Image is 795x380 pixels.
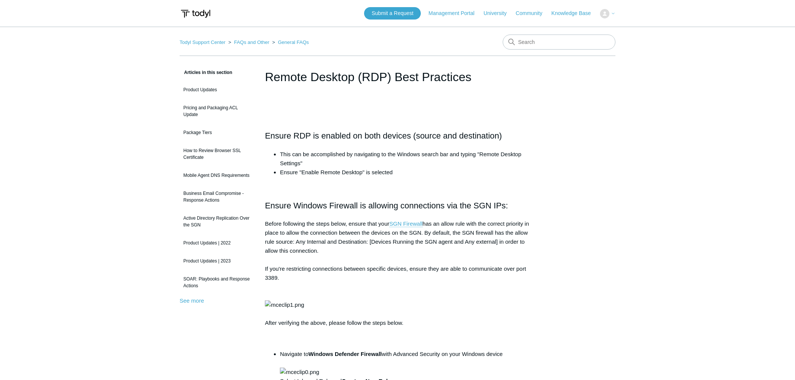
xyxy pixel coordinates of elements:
li: This can be accomplished by navigating to the Windows search bar and typing "Remote Desktop Setti... [280,150,530,168]
li: Todyl Support Center [180,39,227,45]
a: General FAQs [278,39,309,45]
h1: Remote Desktop (RDP) Best Practices [265,68,530,86]
a: Product Updates [180,83,254,97]
a: How to Review Browser SSL Certificate [180,143,254,164]
input: Search [503,35,615,50]
a: Submit a Request [364,7,421,20]
a: Mobile Agent DNS Requirements [180,168,254,182]
span: Articles in this section [180,70,232,75]
a: Product Updates | 2022 [180,236,254,250]
a: Management Portal [429,9,482,17]
a: SOAR: Playbooks and Response Actions [180,272,254,293]
li: Navigate to with Advanced Security on your Windows device [280,350,530,377]
a: Active Directory Replication Over the SGN [180,211,254,232]
a: FAQs and Other [234,39,269,45]
li: General FAQs [271,39,309,45]
a: SGN Firewall [389,220,422,227]
a: Knowledge Base [552,9,599,17]
img: Todyl Support Center Help Center home page [180,7,212,21]
a: Package Tiers [180,125,254,140]
a: Todyl Support Center [180,39,225,45]
a: Product Updates | 2023 [180,254,254,268]
p: Before following the steps below, ensure that your has an allow rule with the correct priority in... [265,219,530,327]
li: Ensure "Enable Remote Desktop" is selected [280,168,530,177]
img: mceclip0.png [280,368,319,377]
h2: Ensure RDP is enabled on both devices (source and destination) [265,129,530,142]
strong: Windows Defender Firewall [308,351,382,357]
a: Pricing and Packaging ACL Update [180,101,254,122]
a: See more [180,297,204,304]
h2: Ensure Windows Firewall is allowing connections via the SGN IPs: [265,199,530,212]
a: University [484,9,514,17]
li: FAQs and Other [227,39,271,45]
a: Business Email Compromise - Response Actions [180,186,254,207]
img: mceclip1.png [265,300,304,309]
a: Community [516,9,550,17]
